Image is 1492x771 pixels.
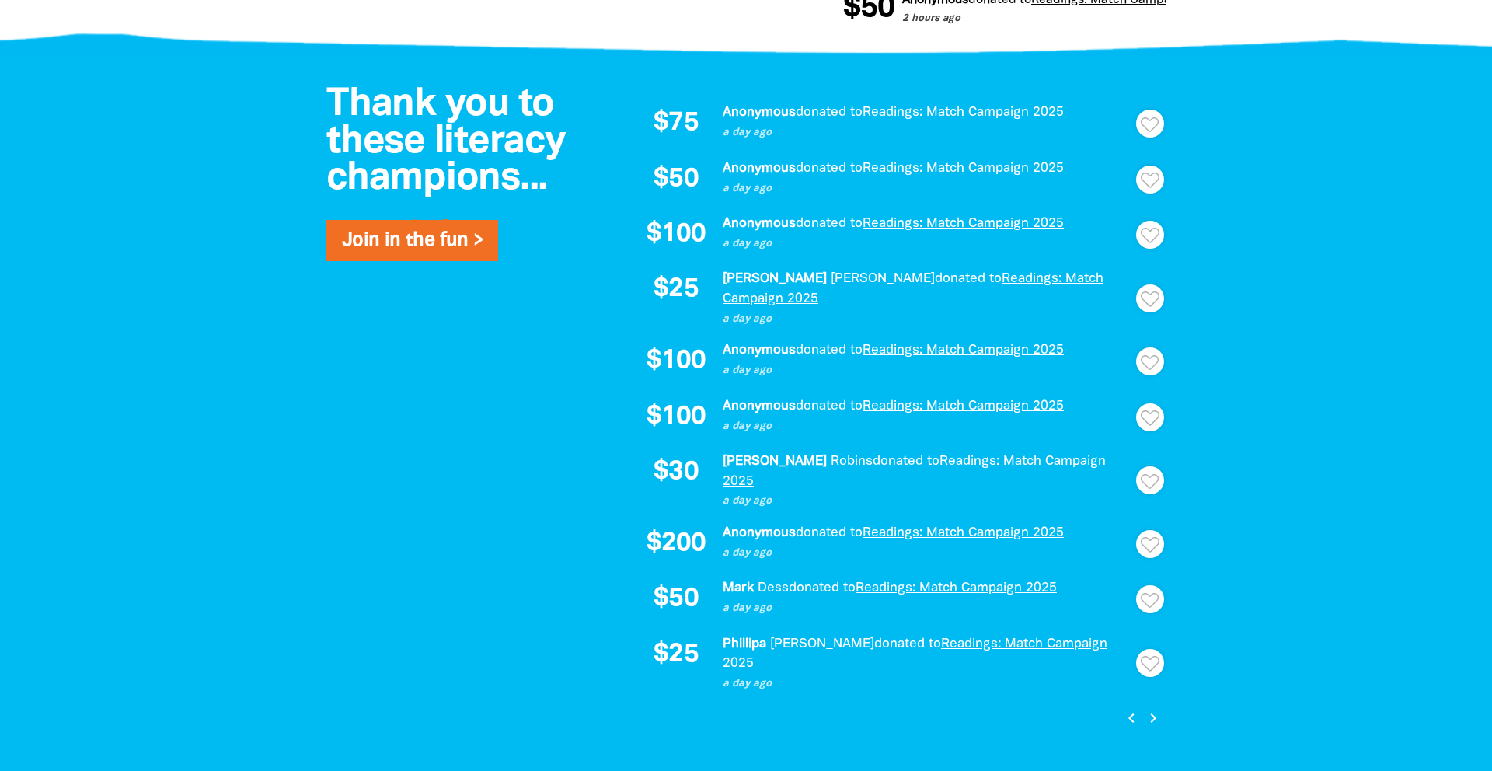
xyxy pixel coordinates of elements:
button: Previous page [1121,708,1142,729]
span: $100 [647,404,706,431]
a: Readings: Match Campaign 2025 [863,218,1064,229]
span: donated to [789,582,856,594]
span: donated to [935,273,1002,284]
em: Anonymous [723,527,796,539]
a: Readings: Match Campaign 2025 [856,582,1057,594]
em: Robins [831,455,873,467]
span: $100 [647,348,706,375]
span: $25 [654,277,698,303]
em: [PERSON_NAME] [723,455,827,467]
a: Readings: Match Campaign 2025 [863,527,1064,539]
em: Phillipa [723,638,766,650]
span: $50 [654,586,698,612]
p: a day ago [723,419,1131,434]
a: Readings: Match Campaign 2025 [723,455,1106,487]
span: $25 [654,642,698,668]
em: Mark [723,582,754,594]
p: a day ago [723,363,1131,379]
em: [PERSON_NAME] [831,273,935,284]
span: $200 [647,531,706,557]
em: Anonymous [723,344,796,356]
span: donated to [796,162,863,174]
a: Readings: Match Campaign 2025 [863,344,1064,356]
p: a day ago [723,546,1131,561]
span: $30 [654,459,698,486]
span: donated to [874,638,941,650]
a: Readings: Match Campaign 2025 [723,273,1103,305]
p: a day ago [723,601,1131,616]
em: Anonymous [723,106,796,118]
p: 2 hours ago [900,12,1217,27]
span: donated to [796,400,863,412]
span: $50 [654,166,698,193]
em: Anonymous [723,400,796,412]
i: chevron_right [1144,709,1163,727]
a: Join in the fun > [342,232,483,249]
p: a day ago [723,181,1131,197]
p: a day ago [723,676,1131,692]
span: donated to [796,218,863,229]
p: a day ago [723,236,1131,252]
span: donated to [796,106,863,118]
span: donated to [796,527,863,539]
span: donated to [796,344,863,356]
p: a day ago [723,125,1131,141]
em: Dess [758,582,789,594]
span: $75 [654,110,698,137]
em: Anonymous [723,218,796,229]
p: a day ago [723,312,1131,327]
button: Next page [1142,708,1163,729]
div: Donation stream [637,103,1150,716]
a: Readings: Match Campaign 2025 [863,162,1064,174]
a: Readings: Match Campaign 2025 [863,400,1064,412]
a: Readings: Match Campaign 2025 [863,106,1064,118]
span: $100 [647,222,706,248]
div: Paginated content [637,103,1150,716]
i: chevron_left [1122,709,1141,727]
em: [PERSON_NAME] [770,638,874,650]
em: Anonymous [723,162,796,174]
p: a day ago [723,494,1131,509]
em: [PERSON_NAME] [723,273,827,284]
span: donated to [873,455,939,467]
span: Thank you to these literacy champions... [326,87,565,197]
